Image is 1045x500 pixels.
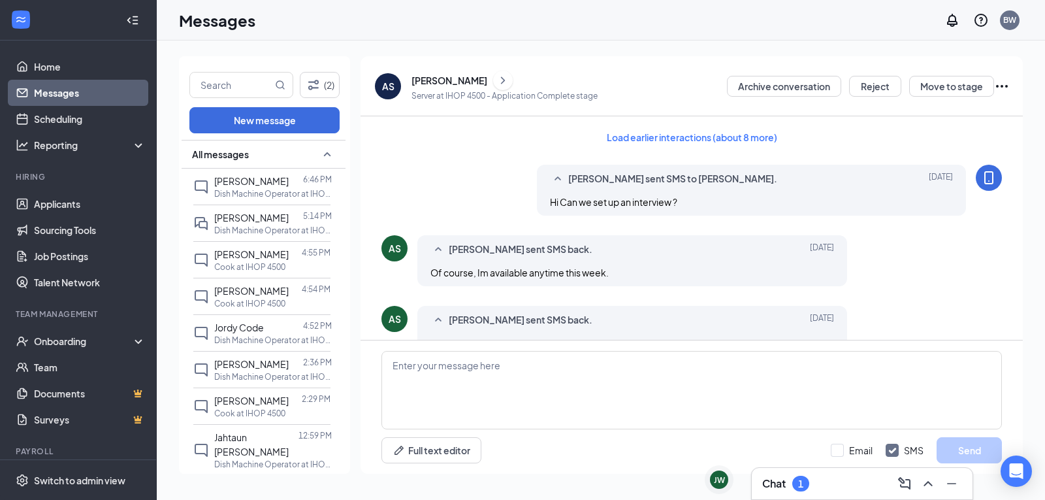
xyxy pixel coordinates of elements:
[34,407,146,433] a: SurveysCrown
[430,242,446,258] svg: SmallChevronUp
[34,354,146,380] a: Team
[34,80,146,106] a: Messages
[214,248,289,260] span: [PERSON_NAME]
[193,325,209,341] svg: ChatInactive
[303,210,332,222] p: 5:14 PM
[762,476,786,491] h3: Chat
[449,312,592,328] span: [PERSON_NAME] sent SMS back.
[16,446,143,457] div: Payroll
[449,242,592,258] span: [PERSON_NAME] sent SMS back.
[16,335,29,348] svg: UserCheck
[411,74,487,87] div: [PERSON_NAME]
[550,196,677,208] span: Hi Can we set up an interview ?
[303,357,332,368] p: 2:36 PM
[300,72,340,98] button: Filter (2)
[381,437,481,463] button: Full text editorPen
[179,9,255,31] h1: Messages
[214,322,264,333] span: Jordy Code
[214,395,289,407] span: [PERSON_NAME]
[34,106,146,132] a: Scheduling
[430,337,543,349] span: Im sorry this coming week.
[302,393,330,405] p: 2:29 PM
[193,289,209,305] svg: ChatInactive
[918,473,939,494] button: ChevronUp
[393,444,406,457] svg: Pen
[34,335,135,348] div: Onboarding
[34,191,146,217] a: Applicants
[16,308,143,320] div: Team Management
[909,76,994,97] button: Move to stage
[190,73,272,97] input: Search
[929,171,953,187] span: [DATE]
[302,247,330,258] p: 4:55 PM
[920,476,936,492] svg: ChevronUp
[193,179,209,195] svg: ChatInactive
[34,380,146,407] a: DocumentsCrown
[493,71,513,90] button: ChevronRight
[16,171,143,182] div: Hiring
[973,12,989,28] svg: QuestionInfo
[430,312,446,328] svg: SmallChevronUp
[14,13,27,26] svg: WorkstreamLogo
[319,146,335,162] svg: SmallChevronUp
[193,252,209,268] svg: ChatInactive
[411,90,598,101] p: Server at IHOP 4500 - Application Complete stage
[214,335,332,346] p: Dish Machine Operator at IHOP 4500
[798,478,803,490] div: 1
[16,474,29,487] svg: Settings
[810,242,834,258] span: [DATE]
[430,267,609,278] span: Of course, Im available anytime this week.
[214,261,285,273] p: Cook at IHOP 4500
[389,312,401,325] div: AS
[382,80,394,93] div: AS
[714,475,725,486] div: JW
[34,269,146,295] a: Talent Network
[496,73,509,88] svg: ChevronRight
[16,139,29,152] svg: Analysis
[275,80,285,90] svg: MagnifyingGlass
[1001,456,1032,487] div: Open Intercom Messenger
[894,473,915,494] button: ComposeMessage
[981,170,997,186] svg: MobileSms
[214,188,332,199] p: Dish Machine Operator at IHOP 4500
[298,430,332,441] p: 12:59 PM
[214,431,289,458] span: Jahtaun [PERSON_NAME]
[596,127,788,148] button: Load earlier interactions (about 8 more)
[941,473,962,494] button: Minimize
[214,285,289,297] span: [PERSON_NAME]
[214,358,289,370] span: [PERSON_NAME]
[34,54,146,80] a: Home
[389,242,401,255] div: AS
[1003,14,1016,25] div: BW
[192,148,249,161] span: All messages
[214,408,285,419] p: Cook at IHOP 4500
[944,476,959,492] svg: Minimize
[193,399,209,414] svg: ChatInactive
[937,437,1002,463] button: Send
[193,216,209,231] svg: DoubleChat
[849,76,901,97] button: Reject
[126,14,139,27] svg: Collapse
[727,76,841,97] button: Archive conversation
[810,312,834,328] span: [DATE]
[34,139,146,152] div: Reporting
[189,107,340,133] button: New message
[214,175,289,187] span: [PERSON_NAME]
[34,474,125,487] div: Switch to admin view
[193,442,209,458] svg: ChatInactive
[303,174,332,185] p: 6:46 PM
[214,225,332,236] p: Dish Machine Operator at IHOP 4500
[214,212,289,224] span: [PERSON_NAME]
[214,298,285,309] p: Cook at IHOP 4500
[214,459,332,470] p: Dish Machine Operator at IHOP 4500
[994,78,1010,94] svg: Ellipses
[34,243,146,269] a: Job Postings
[944,12,960,28] svg: Notifications
[568,171,777,187] span: [PERSON_NAME] sent SMS to [PERSON_NAME].
[550,171,566,187] svg: SmallChevronUp
[34,217,146,243] a: Sourcing Tools
[214,371,332,382] p: Dish Machine Operator at IHOP 4500
[303,320,332,331] p: 4:52 PM
[897,476,912,492] svg: ComposeMessage
[193,362,209,378] svg: ChatInactive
